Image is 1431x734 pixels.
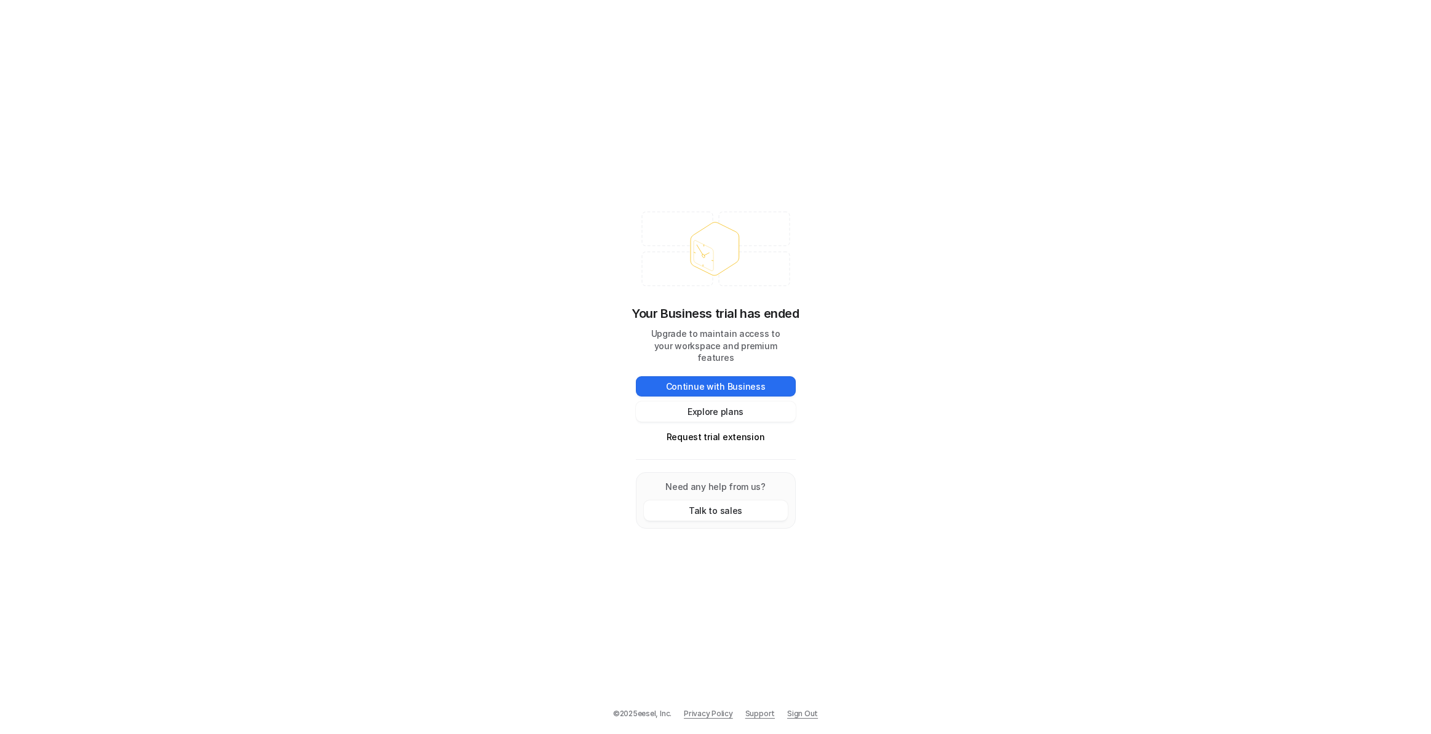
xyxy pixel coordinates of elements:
p: © 2025 eesel, Inc. [613,708,672,719]
a: Sign Out [787,708,818,719]
p: Need any help from us? [644,480,788,493]
button: Request trial extension [636,427,796,447]
p: Your Business trial has ended [632,304,799,323]
p: Upgrade to maintain access to your workspace and premium features [636,328,796,365]
button: Explore plans [636,401,796,422]
button: Continue with Business [636,376,796,397]
a: Privacy Policy [684,708,733,719]
button: Talk to sales [644,500,788,521]
span: Support [745,708,775,719]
